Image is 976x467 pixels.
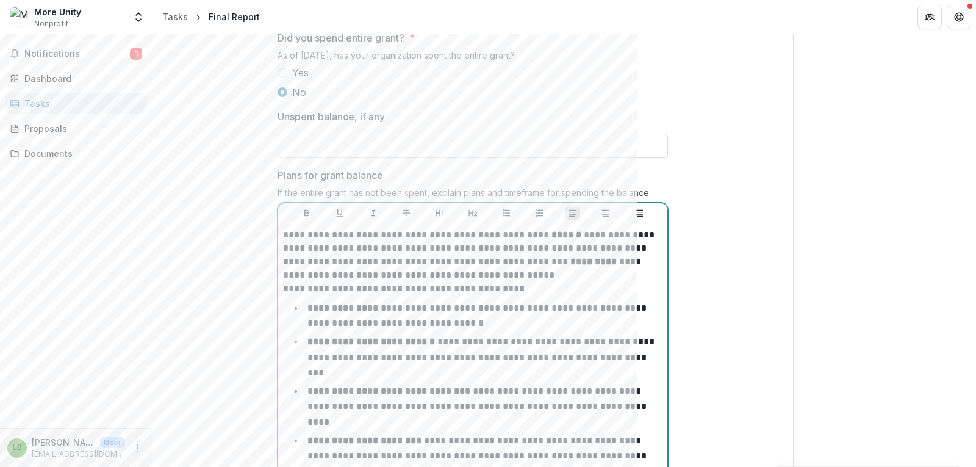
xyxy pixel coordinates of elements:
div: Lauren Beachom [13,444,22,452]
button: Open entity switcher [130,5,147,29]
a: Tasks [5,93,147,114]
button: Bold [300,206,314,220]
div: Documents [24,147,137,160]
button: Heading 2 [465,206,480,220]
p: Plans for grant balance [278,168,383,183]
button: Heading 1 [432,206,447,220]
div: Proposals [24,122,137,135]
p: Unspent balance, if any [278,109,385,124]
button: More [130,441,145,455]
div: Tasks [162,10,188,23]
div: Tasks [24,97,137,110]
p: Did you spend entire grant? [278,31,404,45]
button: Align Center [598,206,613,220]
p: User [100,437,125,448]
button: Partners [917,5,942,29]
button: Underline [332,206,347,220]
div: Dashboard [24,72,137,85]
span: Nonprofit [34,18,68,29]
a: Tasks [157,8,193,26]
a: Proposals [5,118,147,139]
span: Yes [292,65,309,80]
nav: breadcrumb [157,8,265,26]
button: Italicize [366,206,381,220]
div: Final Report [209,10,260,23]
a: Dashboard [5,68,147,89]
button: Ordered List [532,206,547,220]
a: Documents [5,143,147,164]
button: Align Right [632,206,647,220]
div: More Unity [34,5,81,18]
p: [EMAIL_ADDRESS][DOMAIN_NAME] [32,449,125,460]
button: Strike [399,206,414,220]
span: 1 [130,48,142,60]
button: Notifications1 [5,44,147,63]
div: As of [DATE], has your organization spent the entire grant? [278,50,668,65]
p: [PERSON_NAME] [32,436,95,449]
button: Get Help [947,5,971,29]
div: If the entire grant has not been spent, explain plans and timeframe for spending the balance. [278,187,668,203]
button: Bullet List [499,206,514,220]
span: Notifications [24,49,130,59]
button: Align Left [565,206,580,220]
span: No [292,85,306,100]
img: More Unity [10,7,29,27]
